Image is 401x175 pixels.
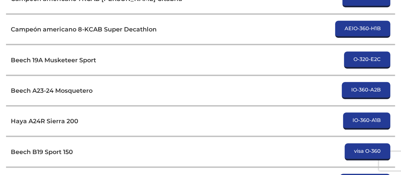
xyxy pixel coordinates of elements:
a: IO-360-A1B [343,112,390,130]
h3: Campeón americano 8-KCAB Super Decathlon [11,25,157,33]
a: visa O-360 [345,143,390,160]
h3: Haya A24R Sierra 200 [11,117,78,125]
a: IO-360-A2B [342,82,390,99]
a: O-320-E2C [344,51,390,69]
h3: Beech 19A Musketeer Sport [11,56,96,64]
a: AEIO-360-H1B [335,21,390,38]
h3: Beech B19 Sport 150 [11,148,73,156]
h3: Beech A23-24 Mosquetero [11,87,93,94]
